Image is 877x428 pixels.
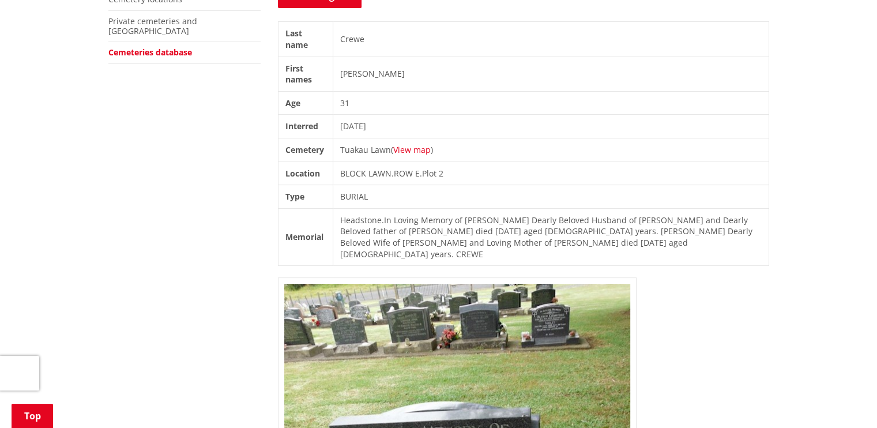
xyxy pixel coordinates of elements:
span: BLOCK [340,168,366,179]
td: BURIAL [333,185,769,209]
a: View map [393,144,431,155]
td: 31 [333,91,769,115]
td: Tuakau Lawn [333,138,769,162]
span: In Loving Memory of [PERSON_NAME] Dearly Beloved Husband of [PERSON_NAME] and Dearly Beloved fath... [340,215,752,260]
th: Last name [278,22,333,57]
th: Location [278,162,333,185]
a: Cemeteries database [108,47,192,58]
th: First names [278,57,333,91]
th: Age [278,91,333,115]
td: [DATE] [333,115,769,138]
th: Type [278,185,333,209]
th: Interred [278,115,333,138]
span: 2 [439,168,443,179]
span: ROW [394,168,413,179]
td: . . [333,162,769,185]
th: Memorial [278,208,333,265]
td: [PERSON_NAME] [333,57,769,91]
iframe: Messenger Launcher [824,380,865,421]
a: Private cemeteries and [GEOGRAPHIC_DATA] [108,16,197,36]
span: E [415,168,420,179]
td: Crewe [333,22,769,57]
td: . [333,208,769,265]
span: Plot [422,168,436,179]
span: Headstone [340,215,382,226]
a: Top [12,404,53,428]
span: LAWN [368,168,392,179]
span: ( ) [391,144,433,155]
th: Cemetery [278,138,333,162]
